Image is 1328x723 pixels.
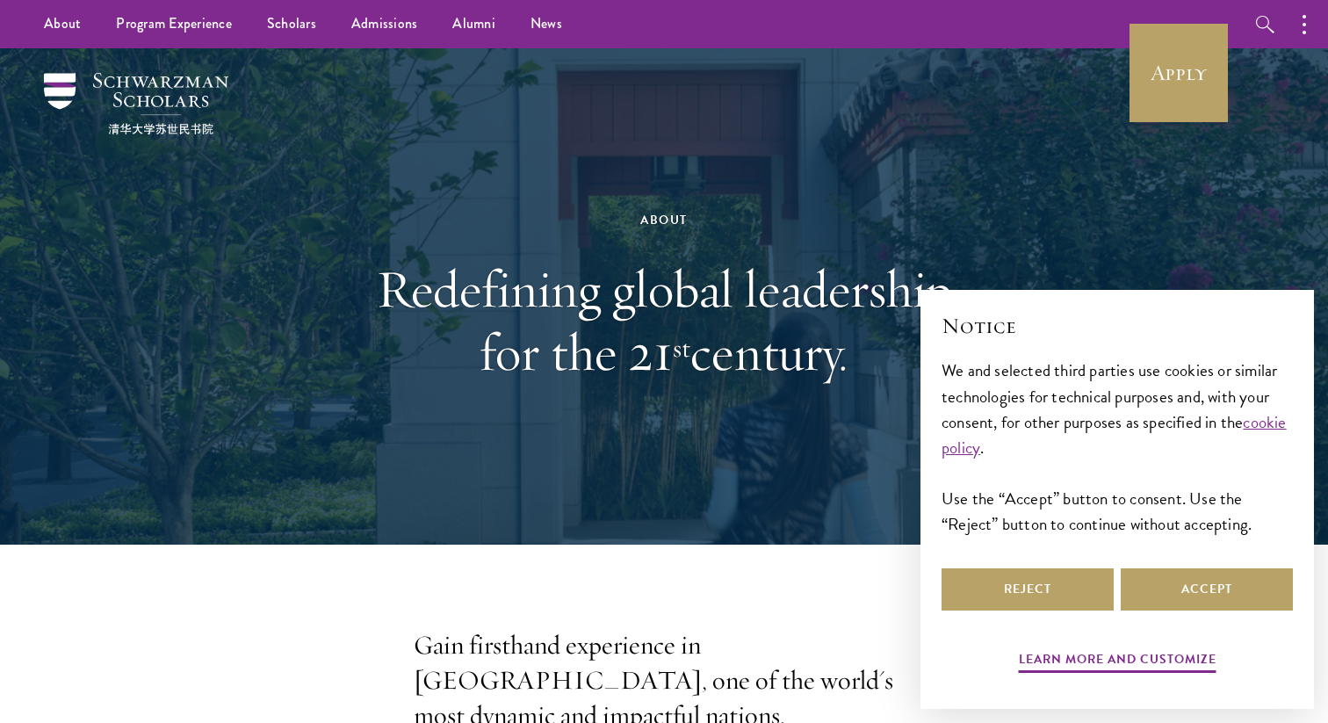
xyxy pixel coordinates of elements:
a: Apply [1130,24,1228,122]
sup: st [673,331,690,365]
button: Learn more and customize [1019,648,1216,676]
div: We and selected third parties use cookies or similar technologies for technical purposes and, wit... [942,358,1293,536]
img: Schwarzman Scholars [44,73,228,134]
h1: Redefining global leadership for the 21 century. [361,257,967,384]
a: cookie policy [942,409,1287,460]
button: Accept [1121,568,1293,611]
button: Reject [942,568,1114,611]
div: About [361,209,967,231]
h2: Notice [942,311,1293,341]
